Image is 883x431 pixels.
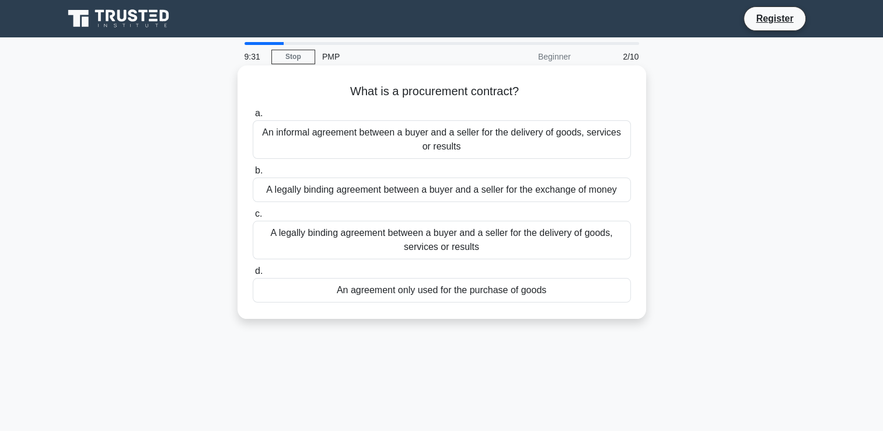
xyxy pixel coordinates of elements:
[252,84,632,99] h5: What is a procurement contract?
[253,278,631,303] div: An agreement only used for the purchase of goods
[578,45,646,68] div: 2/10
[315,45,476,68] div: PMP
[271,50,315,64] a: Stop
[255,208,262,218] span: c.
[476,45,578,68] div: Beginner
[253,120,631,159] div: An informal agreement between a buyer and a seller for the delivery of goods, services or results
[749,11,800,26] a: Register
[255,108,263,118] span: a.
[238,45,271,68] div: 9:31
[253,221,631,259] div: A legally binding agreement between a buyer and a seller for the delivery of goods, services or r...
[255,266,263,276] span: d.
[255,165,263,175] span: b.
[253,178,631,202] div: A legally binding agreement between a buyer and a seller for the exchange of money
